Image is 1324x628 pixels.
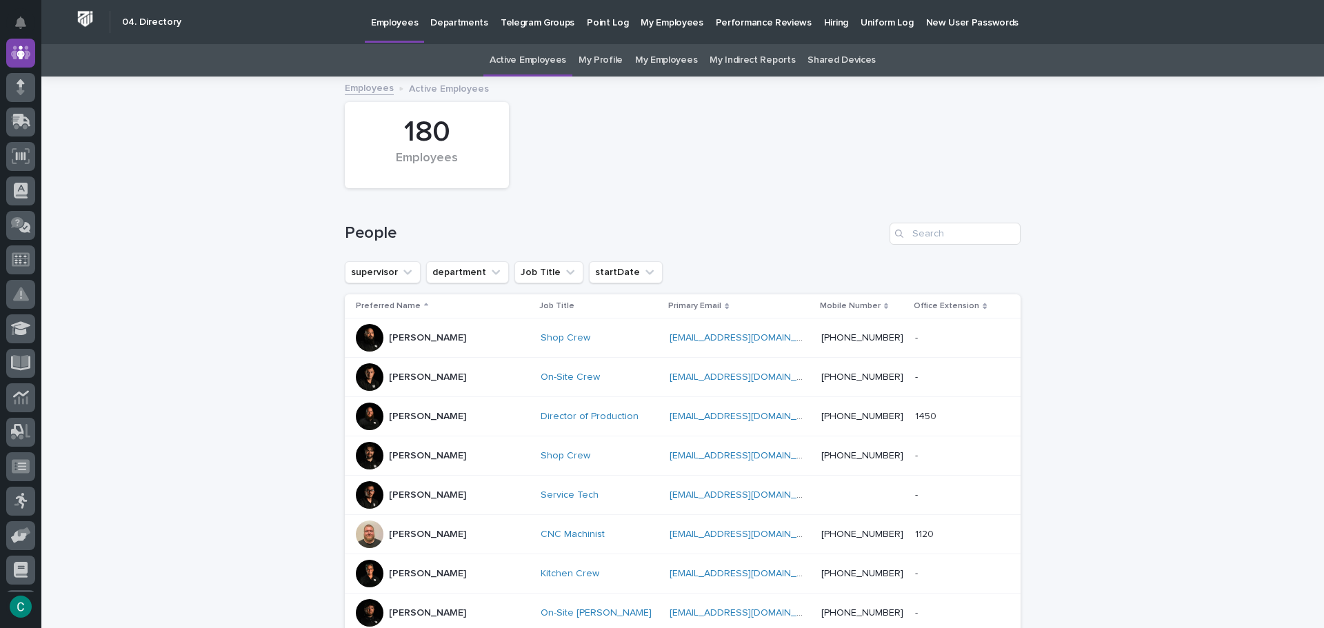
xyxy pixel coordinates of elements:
[915,526,936,540] p: 1120
[389,372,466,383] p: [PERSON_NAME]
[670,569,825,578] a: [EMAIL_ADDRESS][DOMAIN_NAME]
[368,151,485,180] div: Employees
[668,298,721,314] p: Primary Email
[345,318,1021,358] tr: [PERSON_NAME]Shop Crew [EMAIL_ADDRESS][DOMAIN_NAME] [PHONE_NUMBER]--
[821,529,903,539] a: [PHONE_NUMBER]
[820,298,881,314] p: Mobile Number
[579,44,623,77] a: My Profile
[345,476,1021,515] tr: [PERSON_NAME]Service Tech [EMAIL_ADDRESS][DOMAIN_NAME] --
[915,447,921,462] p: -
[72,6,98,32] img: Workspace Logo
[821,333,903,343] a: [PHONE_NUMBER]
[389,529,466,540] p: [PERSON_NAME]
[670,608,825,618] a: [EMAIL_ADDRESS][DOMAIN_NAME]
[915,605,921,619] p: -
[635,44,697,77] a: My Employees
[389,568,466,580] p: [PERSON_NAME]
[541,411,639,423] a: Director of Production
[808,44,876,77] a: Shared Devices
[490,44,566,77] a: Active Employees
[6,8,35,37] button: Notifications
[541,529,605,540] a: CNC Machinist
[541,568,599,580] a: Kitchen Crew
[539,298,574,314] p: Job Title
[541,607,652,619] a: On-Site [PERSON_NAME]
[345,397,1021,436] tr: [PERSON_NAME]Director of Production [EMAIL_ADDRESS][DOMAIN_NAME] [PHONE_NUMBER]14501450
[345,261,421,283] button: supervisor
[345,223,884,243] h1: People
[356,298,421,314] p: Preferred Name
[389,489,466,501] p: [PERSON_NAME]
[345,79,394,95] a: Employees
[915,408,939,423] p: 1450
[345,515,1021,554] tr: [PERSON_NAME]CNC Machinist [EMAIL_ADDRESS][DOMAIN_NAME] [PHONE_NUMBER]11201120
[17,17,35,39] div: Notifications
[541,489,599,501] a: Service Tech
[670,372,825,382] a: [EMAIL_ADDRESS][DOMAIN_NAME]
[670,490,825,500] a: [EMAIL_ADDRESS][DOMAIN_NAME]
[368,115,485,150] div: 180
[670,333,825,343] a: [EMAIL_ADDRESS][DOMAIN_NAME]
[389,607,466,619] p: [PERSON_NAME]
[821,372,903,382] a: [PHONE_NUMBER]
[670,529,825,539] a: [EMAIL_ADDRESS][DOMAIN_NAME]
[389,411,466,423] p: [PERSON_NAME]
[6,592,35,621] button: users-avatar
[670,451,825,460] a: [EMAIL_ADDRESS][DOMAIN_NAME]
[122,17,181,28] h2: 04. Directory
[345,554,1021,594] tr: [PERSON_NAME]Kitchen Crew [EMAIL_ADDRESS][DOMAIN_NAME] [PHONE_NUMBER]--
[389,450,466,462] p: [PERSON_NAME]
[915,330,921,344] p: -
[821,451,903,460] a: [PHONE_NUMBER]
[710,44,795,77] a: My Indirect Reports
[915,487,921,501] p: -
[670,412,825,421] a: [EMAIL_ADDRESS][DOMAIN_NAME]
[389,332,466,344] p: [PERSON_NAME]
[821,569,903,578] a: [PHONE_NUMBER]
[821,412,903,421] a: [PHONE_NUMBER]
[890,223,1021,245] input: Search
[541,332,590,344] a: Shop Crew
[514,261,583,283] button: Job Title
[426,261,509,283] button: department
[914,298,979,314] p: Office Extension
[589,261,663,283] button: startDate
[409,80,489,95] p: Active Employees
[541,372,600,383] a: On-Site Crew
[541,450,590,462] a: Shop Crew
[915,369,921,383] p: -
[345,436,1021,476] tr: [PERSON_NAME]Shop Crew [EMAIL_ADDRESS][DOMAIN_NAME] [PHONE_NUMBER]--
[821,608,903,618] a: [PHONE_NUMBER]
[915,565,921,580] p: -
[345,358,1021,397] tr: [PERSON_NAME]On-Site Crew [EMAIL_ADDRESS][DOMAIN_NAME] [PHONE_NUMBER]--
